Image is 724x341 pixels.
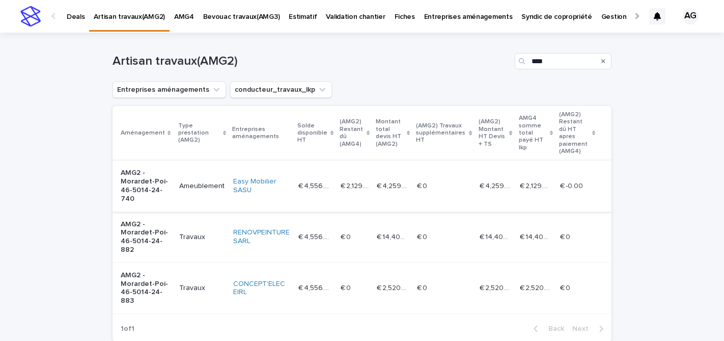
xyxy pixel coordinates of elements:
[233,280,290,297] a: CONCEPT'ELEC EIRL
[121,220,171,254] p: AMG2 - Morardet-Poi-46-5014-24-882
[113,263,611,313] tr: AMG2 - Morardet-Poi-46-5014-24-883TravauxCONCEPT'ELEC EIRL € 4,556.03€ 4,556.03 € 0€ 0 € 2,520.00...
[377,231,411,242] p: € 14,404.61
[232,124,291,143] p: Entreprises aménagements
[560,282,572,293] p: € 0
[113,54,511,69] h1: Artisan travaux(AMG2)
[113,161,611,212] tr: AMG2 - Morardet-Poi-46-5014-24-740AmeublementEasy Mobilier SASU € 4,556.03€ 4,556.03 € 2,129.96€ ...
[179,233,225,242] p: Travaux
[230,82,332,98] button: conducteur_travaux_lkp
[520,180,554,191] p: € 2,129.96
[178,120,220,146] p: Type prestation (AMG2)
[376,116,404,150] p: Montant total devis HT (AMG2)
[341,231,353,242] p: € 0
[233,177,290,195] a: Easy Mobilier SASU
[519,113,547,153] p: AMG4 somme total payé HT lkp
[520,231,554,242] p: € 14,404.61
[179,284,225,293] p: Travaux
[298,180,335,191] p: € 4,556.03
[121,169,171,203] p: AMG2 - Morardet-Poi-46-5014-24-740
[298,231,335,242] p: € 4,556.03
[568,324,611,333] button: Next
[480,282,514,293] p: € 2,520.00
[341,180,371,191] p: € 2,129.96
[480,180,514,191] p: € 4,259.92
[417,282,429,293] p: € 0
[560,180,585,191] p: € -0.00
[377,282,411,293] p: € 2,520.00
[121,127,165,139] p: Aménagement
[233,228,290,246] a: RENOVPEINTURE SARL
[479,116,507,150] p: (AMG2) Montant HT Devis + TS
[525,324,568,333] button: Back
[20,6,41,27] img: stacker-logo-s-only.png
[341,282,353,293] p: € 0
[298,282,335,293] p: € 4,556.03
[560,231,572,242] p: € 0
[682,8,699,24] div: AG
[417,180,429,191] p: € 0
[297,120,328,146] p: Solde disponible HT
[113,82,226,98] button: Entreprises aménagements
[572,325,595,332] span: Next
[515,53,611,69] input: Search
[417,231,429,242] p: € 0
[542,325,564,332] span: Back
[340,116,364,150] p: (AMG2) Restant dû (AMG4)
[480,231,514,242] p: € 14,404.61
[377,180,411,191] p: € 4,259.92
[520,282,554,293] p: € 2,520.00
[113,212,611,263] tr: AMG2 - Morardet-Poi-46-5014-24-882TravauxRENOVPEINTURE SARL € 4,556.03€ 4,556.03 € 0€ 0 € 14,404....
[416,120,466,146] p: (AMG2) Travaux supplémentaires HT
[559,109,590,157] p: (AMG2) Restant dû HT apres paiement (AMG4)
[179,182,225,191] p: Ameublement
[121,271,171,305] p: AMG2 - Morardet-Poi-46-5014-24-883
